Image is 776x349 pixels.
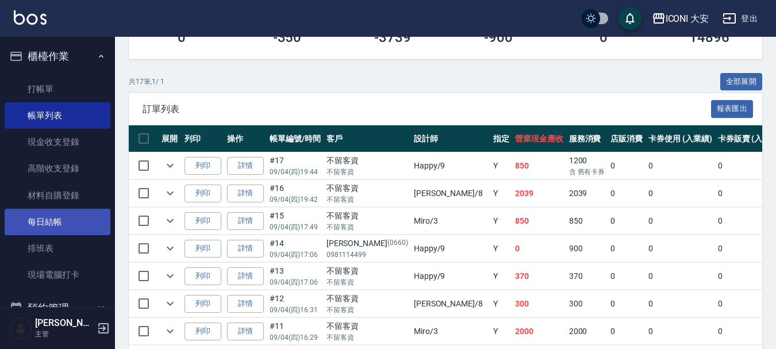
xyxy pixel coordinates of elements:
[267,208,324,235] td: #15
[5,76,110,102] a: 打帳單
[646,290,715,317] td: 0
[326,305,408,315] p: 不留客資
[5,262,110,288] a: 現場電腦打卡
[162,267,179,285] button: expand row
[5,102,110,129] a: 帳單列表
[326,155,408,167] div: 不留客資
[566,208,608,235] td: 850
[600,29,608,45] h3: 0
[227,267,264,285] a: 詳情
[711,100,754,118] button: 報表匯出
[227,295,264,313] a: 詳情
[411,125,490,152] th: 設計師
[5,182,110,209] a: 材料自購登錄
[566,180,608,207] td: 2039
[512,180,566,207] td: 2039
[326,277,408,287] p: 不留客資
[490,152,512,179] td: Y
[512,318,566,345] td: 2000
[646,208,715,235] td: 0
[270,332,321,343] p: 09/04 (四) 16:29
[646,235,715,262] td: 0
[569,167,605,177] p: 含 舊有卡券
[227,185,264,202] a: 詳情
[512,208,566,235] td: 850
[566,290,608,317] td: 300
[608,152,646,179] td: 0
[490,263,512,290] td: Y
[490,125,512,152] th: 指定
[326,167,408,177] p: 不留客資
[5,41,110,71] button: 櫃檯作業
[387,237,408,250] p: (0660)
[512,235,566,262] td: 0
[182,125,224,152] th: 列印
[267,180,324,207] td: #16
[646,152,715,179] td: 0
[411,208,490,235] td: Miro /3
[227,212,264,230] a: 詳情
[608,318,646,345] td: 0
[143,103,711,115] span: 訂單列表
[608,180,646,207] td: 0
[566,235,608,262] td: 900
[566,318,608,345] td: 2000
[326,293,408,305] div: 不留客資
[267,318,324,345] td: #11
[608,235,646,262] td: 0
[490,208,512,235] td: Y
[608,263,646,290] td: 0
[512,263,566,290] td: 370
[326,194,408,205] p: 不留客資
[227,240,264,258] a: 詳情
[490,318,512,345] td: Y
[689,29,729,45] h3: 14896
[5,293,110,323] button: 預約管理
[224,125,267,152] th: 操作
[267,290,324,317] td: #12
[411,152,490,179] td: Happy /9
[273,29,302,45] h3: -350
[270,167,321,177] p: 09/04 (四) 19:44
[159,125,182,152] th: 展開
[227,323,264,340] a: 詳情
[326,320,408,332] div: 不留客資
[5,155,110,182] a: 高階收支登錄
[270,222,321,232] p: 09/04 (四) 17:49
[178,29,186,45] h3: 0
[35,329,94,339] p: 主管
[646,125,715,152] th: 卡券使用 (入業績)
[512,125,566,152] th: 營業現金應收
[270,305,321,315] p: 09/04 (四) 16:31
[490,180,512,207] td: Y
[267,235,324,262] td: #14
[162,157,179,174] button: expand row
[711,103,754,114] a: 報表匯出
[324,125,411,152] th: 客戶
[666,11,709,26] div: ICONI 大安
[9,317,32,340] img: Person
[185,295,221,313] button: 列印
[326,250,408,260] p: 0981114499
[411,180,490,207] td: [PERSON_NAME] /8
[608,208,646,235] td: 0
[411,318,490,345] td: Miro /3
[162,323,179,340] button: expand row
[619,7,641,30] button: save
[566,263,608,290] td: 370
[162,212,179,229] button: expand row
[162,185,179,202] button: expand row
[647,7,714,30] button: ICONI 大安
[5,209,110,235] a: 每日結帳
[35,317,94,329] h5: [PERSON_NAME]
[267,152,324,179] td: #17
[162,240,179,257] button: expand row
[185,185,221,202] button: 列印
[646,180,715,207] td: 0
[326,332,408,343] p: 不留客資
[720,73,763,91] button: 全部展開
[512,152,566,179] td: 850
[490,235,512,262] td: Y
[162,295,179,312] button: expand row
[326,222,408,232] p: 不留客資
